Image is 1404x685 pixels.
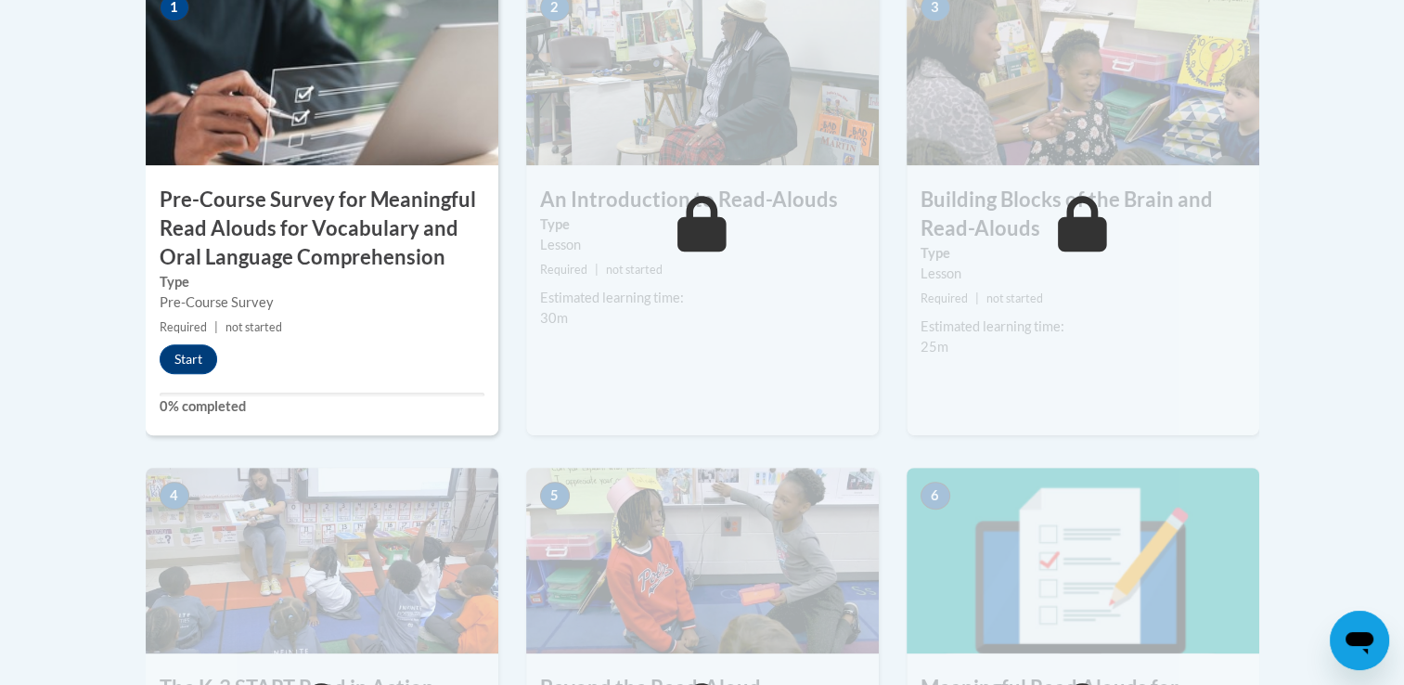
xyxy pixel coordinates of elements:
span: | [595,263,599,277]
img: Course Image [146,468,498,653]
h3: Pre-Course Survey for Meaningful Read Alouds for Vocabulary and Oral Language Comprehension [146,186,498,271]
span: not started [606,263,663,277]
label: Type [160,272,484,292]
span: 5 [540,482,570,510]
h3: Building Blocks of the Brain and Read-Alouds [907,186,1259,243]
img: Course Image [907,468,1259,653]
img: Course Image [526,468,879,653]
span: | [975,291,979,305]
label: Type [921,243,1245,264]
span: Required [921,291,968,305]
span: 30m [540,310,568,326]
label: 0% completed [160,396,484,417]
h3: An Introduction to Read-Alouds [526,186,879,214]
span: Required [160,320,207,334]
span: 4 [160,482,189,510]
iframe: Button to launch messaging window [1330,611,1389,670]
div: Estimated learning time: [921,317,1245,337]
label: Type [540,214,865,235]
span: 6 [921,482,950,510]
span: | [214,320,218,334]
div: Pre-Course Survey [160,292,484,313]
span: 25m [921,339,948,355]
div: Lesson [921,264,1245,284]
span: not started [225,320,282,334]
span: Required [540,263,587,277]
div: Estimated learning time: [540,288,865,308]
button: Start [160,344,217,374]
div: Lesson [540,235,865,255]
span: not started [986,291,1043,305]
